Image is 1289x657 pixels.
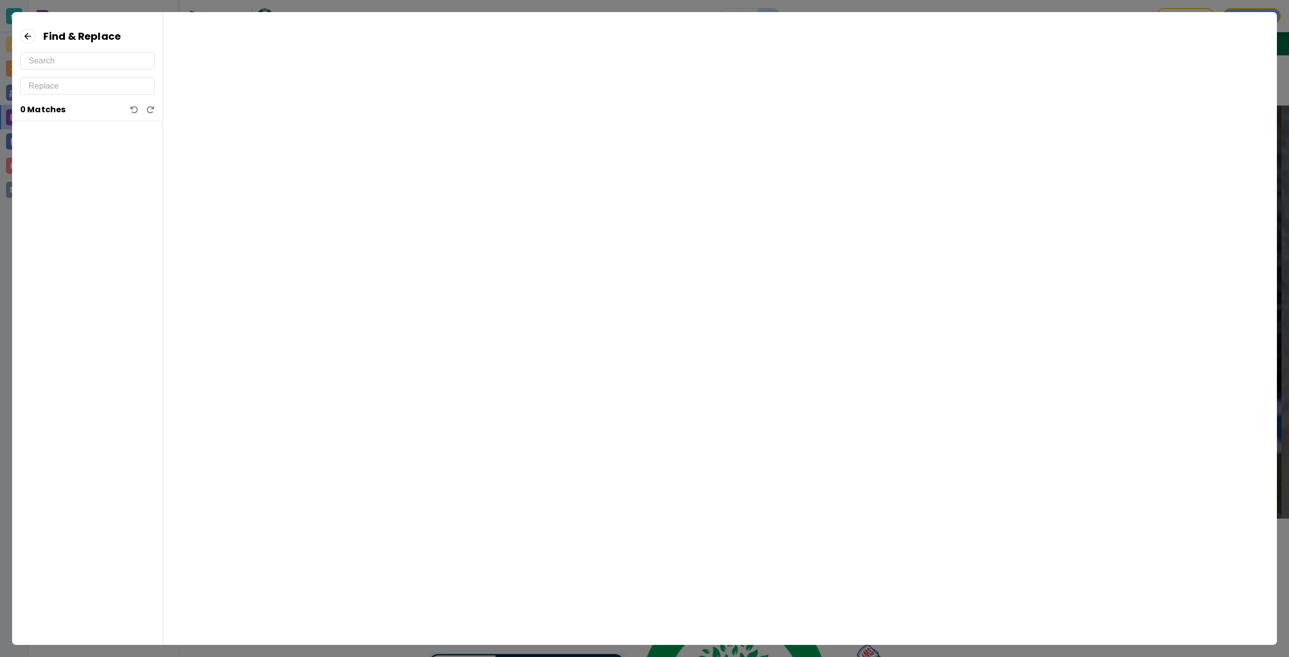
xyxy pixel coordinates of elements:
[147,106,155,114] button: Redo
[29,53,146,69] input: Search
[29,78,146,94] input: Replace
[130,106,138,114] button: Undo
[20,103,65,117] h6: 0 Matches
[43,28,121,44] h6: Find & Replace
